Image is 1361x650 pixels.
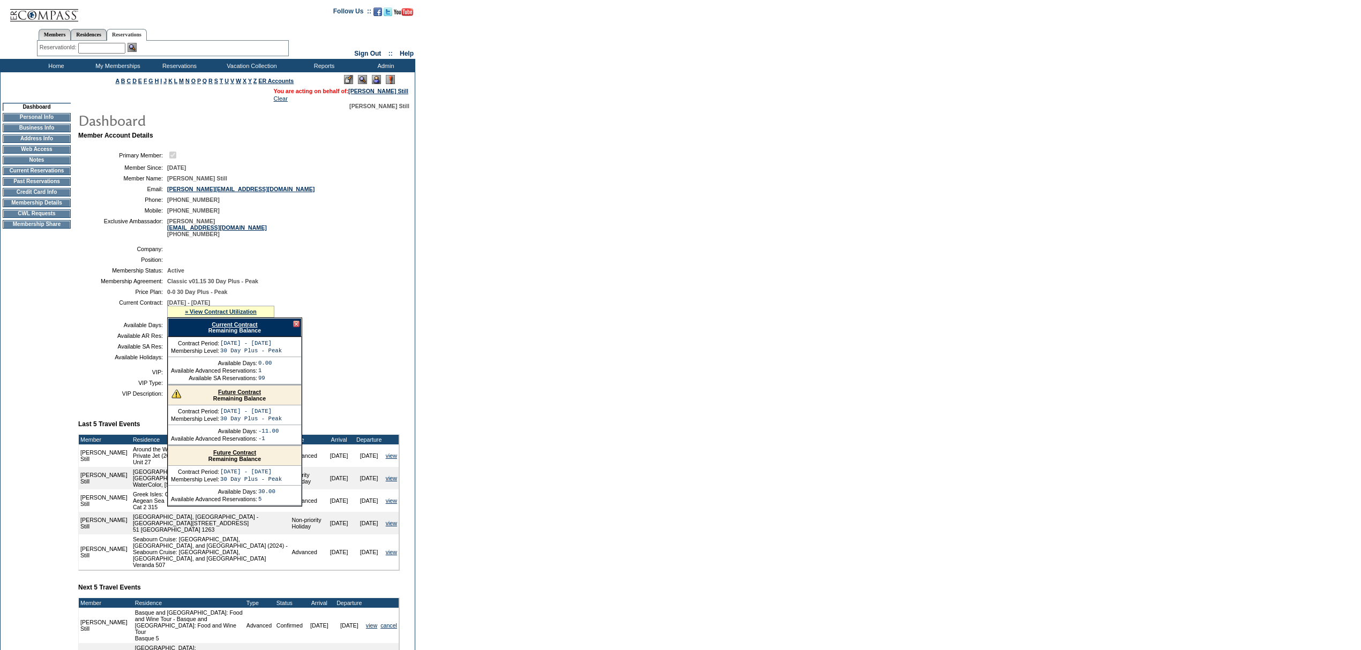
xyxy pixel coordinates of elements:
[324,489,354,512] td: [DATE]
[3,134,71,143] td: Address Info
[24,59,86,72] td: Home
[131,444,290,467] td: Around the World by Private Jet (2025) - Around the World by Private Jet (2025) Unit 27
[3,199,71,207] td: Membership Details
[274,88,408,94] span: You are acting on behalf of:
[3,177,71,186] td: Past Reservations
[220,78,223,84] a: T
[179,78,184,84] a: M
[258,375,272,381] td: 99
[78,420,140,428] b: Last 5 Travel Events
[83,196,163,203] td: Phone:
[83,164,163,171] td: Member Since:
[131,534,290,570] td: Seabourn Cruise: [GEOGRAPHIC_DATA], [GEOGRAPHIC_DATA], and [GEOGRAPHIC_DATA] (2024) - Seabourn Cr...
[167,218,267,237] span: [PERSON_NAME] [PHONE_NUMBER]
[79,435,131,444] td: Member
[354,512,384,534] td: [DATE]
[3,188,71,196] td: Credit Card Info
[3,113,71,122] td: Personal Info
[79,444,131,467] td: [PERSON_NAME] Still
[324,444,354,467] td: [DATE]
[243,78,246,84] a: X
[79,489,131,512] td: [PERSON_NAME] Still
[83,390,163,397] td: VIP Description:
[358,75,367,84] img: View Mode
[163,78,167,84] a: J
[258,78,294,84] a: ER Accounts
[324,435,354,444] td: Arrival
[167,224,267,231] a: [EMAIL_ADDRESS][DOMAIN_NAME]
[171,476,219,482] td: Membership Level:
[349,103,409,109] span: [PERSON_NAME] Still
[83,207,163,214] td: Mobile:
[400,50,414,57] a: Help
[171,435,257,442] td: Available Advanced Reservations:
[83,278,163,284] td: Membership Agreement:
[220,340,282,346] td: [DATE] - [DATE]
[138,78,142,84] a: E
[83,175,163,182] td: Member Name:
[348,88,408,94] a: [PERSON_NAME] Still
[83,343,163,350] td: Available SA Res:
[344,75,353,84] img: Edit Mode
[168,78,173,84] a: K
[148,78,153,84] a: G
[167,186,315,192] a: [PERSON_NAME][EMAIL_ADDRESS][DOMAIN_NAME]
[171,496,257,502] td: Available Advanced Reservations:
[160,78,162,84] a: I
[121,78,125,84] a: B
[167,175,227,182] span: [PERSON_NAME] Still
[83,150,163,160] td: Primary Member:
[3,124,71,132] td: Business Info
[334,598,364,608] td: Departure
[394,11,413,17] a: Subscribe to our YouTube Channel
[79,467,131,489] td: [PERSON_NAME] Still
[220,408,282,414] td: [DATE] - [DATE]
[79,598,130,608] td: Member
[168,446,301,466] div: Remaining Balance
[258,435,279,442] td: -1
[225,78,229,84] a: U
[212,321,257,328] a: Current Contract
[40,43,79,52] div: ReservationId:
[191,78,196,84] a: O
[354,534,384,570] td: [DATE]
[132,78,137,84] a: D
[79,608,130,643] td: [PERSON_NAME] Still
[275,598,304,608] td: Status
[3,220,71,229] td: Membership Share
[386,549,397,555] a: view
[372,75,381,84] img: Impersonate
[155,78,159,84] a: H
[171,415,219,422] td: Membership Level:
[275,608,304,643] td: Confirmed
[386,497,397,504] a: view
[78,109,292,131] img: pgTtlDashboard.gif
[386,452,397,459] a: view
[220,347,282,354] td: 30 Day Plus - Peak
[3,145,71,154] td: Web Access
[258,488,275,495] td: 30.00
[171,340,219,346] td: Contract Period:
[366,622,377,629] a: view
[380,622,397,629] a: cancel
[79,512,131,534] td: [PERSON_NAME] Still
[174,78,177,84] a: L
[3,156,71,164] td: Notes
[167,299,210,306] span: [DATE] - [DATE]
[253,78,257,84] a: Z
[144,78,147,84] a: F
[128,43,137,52] img: Reservation Search
[83,289,163,295] td: Price Plan:
[83,186,163,192] td: Email:
[171,367,257,374] td: Available Advanced Reservations:
[236,78,241,84] a: W
[3,103,71,111] td: Dashboard
[3,167,71,175] td: Current Reservations
[290,489,324,512] td: Advanced
[171,488,257,495] td: Available Days:
[290,467,324,489] td: Priority Holiday
[354,444,384,467] td: [DATE]
[354,489,384,512] td: [DATE]
[290,435,324,444] td: Type
[386,520,397,526] a: view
